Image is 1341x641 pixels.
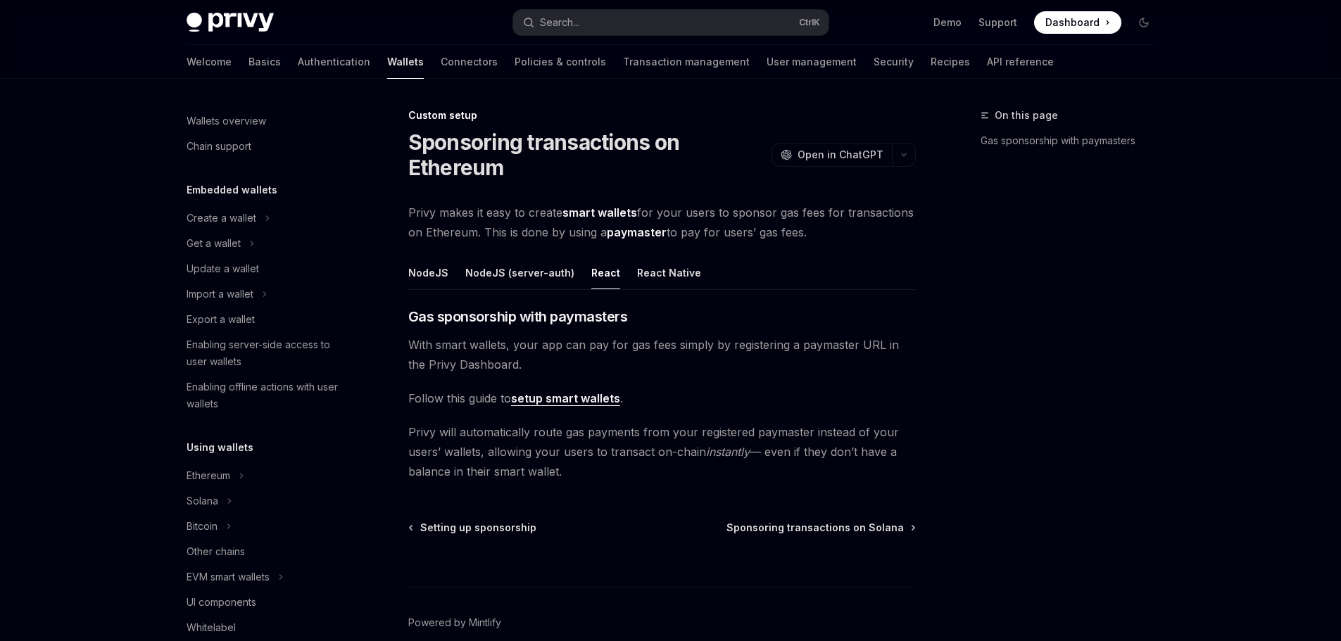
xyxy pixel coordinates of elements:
[187,569,270,585] div: EVM smart wallets
[187,210,256,227] div: Create a wallet
[799,17,820,28] span: Ctrl K
[465,256,574,289] button: NodeJS (server-auth)
[187,235,241,252] div: Get a wallet
[408,422,916,481] span: Privy will automatically route gas payments from your registered paymaster instead of your users’...
[187,543,245,560] div: Other chains
[706,445,750,459] em: instantly
[175,281,355,307] button: Toggle Import a wallet section
[187,518,218,535] div: Bitcoin
[931,45,970,79] a: Recipes
[408,388,916,408] span: Follow this guide to .
[187,336,347,370] div: Enabling server-side access to user wallets
[175,590,355,615] a: UI components
[408,203,916,242] span: Privy makes it easy to create for your users to sponsor gas fees for transactions on Ethereum. Th...
[175,256,355,281] a: Update a wallet
[187,138,251,155] div: Chain support
[175,307,355,332] a: Export a wallet
[175,332,355,374] a: Enabling server-side access to user wallets
[511,391,620,406] a: setup smart wallets
[298,45,370,79] a: Authentication
[175,539,355,564] a: Other chains
[175,108,355,134] a: Wallets overview
[408,616,501,630] a: Powered by Mintlify
[187,493,218,509] div: Solana
[187,286,253,303] div: Import a wallet
[978,15,1017,30] a: Support
[513,10,829,35] button: Open search
[623,45,750,79] a: Transaction management
[187,113,266,129] div: Wallets overview
[410,521,536,535] a: Setting up sponsorship
[933,15,962,30] a: Demo
[874,45,914,79] a: Security
[175,488,355,514] button: Toggle Solana section
[1034,11,1121,34] a: Dashboard
[607,225,667,240] a: paymaster
[562,205,637,220] strong: smart wallets
[187,594,256,611] div: UI components
[987,45,1054,79] a: API reference
[187,45,232,79] a: Welcome
[772,143,892,167] button: Open in ChatGPT
[408,307,628,326] span: Gas sponsorship with paymasters
[515,45,606,79] a: Policies & controls
[187,467,230,484] div: Ethereum
[187,260,259,277] div: Update a wallet
[637,256,701,289] button: React Native
[798,148,883,162] span: Open in ChatGPT
[441,45,498,79] a: Connectors
[175,615,355,640] a: Whitelabel
[175,374,355,417] a: Enabling offline actions with user wallets
[187,13,274,32] img: dark logo
[175,463,355,488] button: Toggle Ethereum section
[187,439,253,456] h5: Using wallets
[981,129,1166,152] a: Gas sponsorship with paymasters
[408,256,448,289] button: NodeJS
[187,182,277,198] h5: Embedded wallets
[995,107,1058,124] span: On this page
[387,45,424,79] a: Wallets
[540,14,579,31] div: Search...
[175,514,355,539] button: Toggle Bitcoin section
[175,205,355,231] button: Toggle Create a wallet section
[726,521,914,535] a: Sponsoring transactions on Solana
[1133,11,1155,34] button: Toggle dark mode
[175,134,355,159] a: Chain support
[408,335,916,374] span: With smart wallets, your app can pay for gas fees simply by registering a paymaster URL in the Pr...
[1045,15,1100,30] span: Dashboard
[175,564,355,590] button: Toggle EVM smart wallets section
[767,45,857,79] a: User management
[408,129,766,180] h1: Sponsoring transactions on Ethereum
[187,311,255,328] div: Export a wallet
[187,379,347,412] div: Enabling offline actions with user wallets
[420,521,536,535] span: Setting up sponsorship
[726,521,904,535] span: Sponsoring transactions on Solana
[175,231,355,256] button: Toggle Get a wallet section
[591,256,620,289] button: React
[187,619,236,636] div: Whitelabel
[408,108,916,122] div: Custom setup
[248,45,281,79] a: Basics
